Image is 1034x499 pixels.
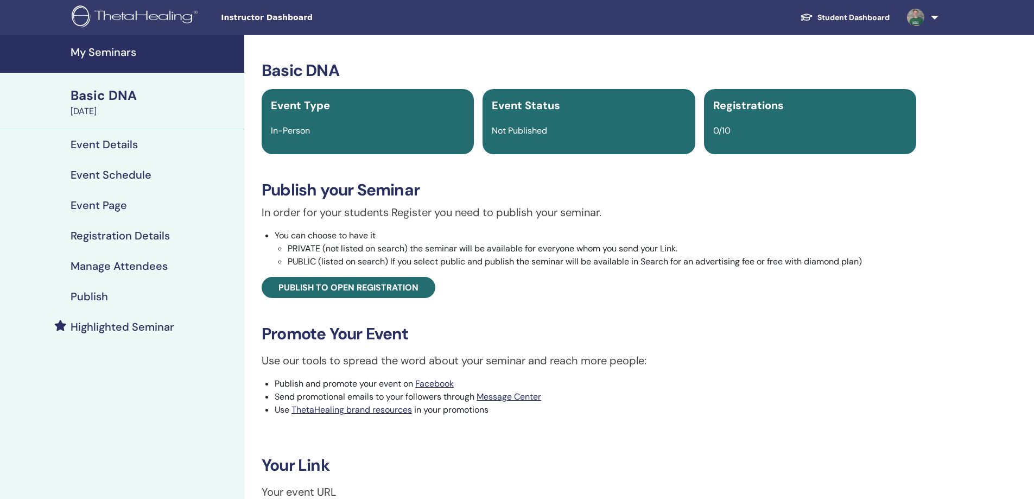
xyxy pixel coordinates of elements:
[492,125,547,136] span: Not Published
[492,98,560,112] span: Event Status
[262,61,916,80] h3: Basic DNA
[72,5,201,30] img: logo.png
[278,282,418,293] span: Publish to open registration
[275,390,916,403] li: Send promotional emails to your followers through
[71,290,108,303] h4: Publish
[71,168,151,181] h4: Event Schedule
[221,12,384,23] span: Instructor Dashboard
[262,204,916,220] p: In order for your students Register you need to publish your seminar.
[71,229,170,242] h4: Registration Details
[262,324,916,344] h3: Promote Your Event
[71,260,168,273] h4: Manage Attendees
[713,125,731,136] span: 0/10
[288,255,916,268] li: PUBLIC (listed on search) If you select public and publish the seminar will be available in Searc...
[262,180,916,200] h3: Publish your Seminar
[791,8,898,28] a: Student Dashboard
[64,86,244,118] a: Basic DNA[DATE]
[71,199,127,212] h4: Event Page
[415,378,454,389] a: Facebook
[71,46,238,59] h4: My Seminars
[713,98,784,112] span: Registrations
[800,12,813,22] img: graduation-cap-white.svg
[907,9,924,26] img: default.jpg
[271,125,310,136] span: In-Person
[71,86,238,105] div: Basic DNA
[275,377,916,390] li: Publish and promote your event on
[71,105,238,118] div: [DATE]
[71,138,138,151] h4: Event Details
[71,320,174,333] h4: Highlighted Seminar
[262,456,916,475] h3: Your Link
[271,98,330,112] span: Event Type
[275,229,916,268] li: You can choose to have it
[288,242,916,255] li: PRIVATE (not listed on search) the seminar will be available for everyone whom you send your Link.
[262,277,435,298] a: Publish to open registration
[291,404,412,415] a: ThetaHealing brand resources
[477,391,541,402] a: Message Center
[262,352,916,369] p: Use our tools to spread the word about your seminar and reach more people:
[275,403,916,416] li: Use in your promotions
